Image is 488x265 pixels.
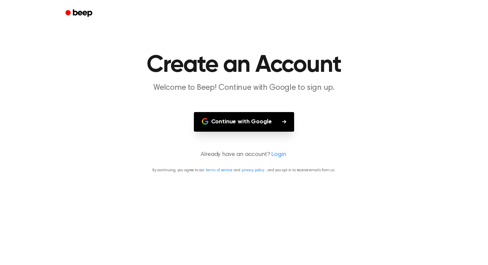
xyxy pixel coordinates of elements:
p: By continuing, you agree to our and , and you opt in to receive emails from us. [8,167,480,173]
a: Login [271,150,286,159]
button: Continue with Google [194,112,294,132]
a: terms of service [206,168,232,172]
a: privacy policy [242,168,264,172]
h1: Create an Account [74,53,414,77]
p: Welcome to Beep! Continue with Google to sign up. [117,82,371,93]
a: Beep [61,7,98,20]
p: Already have an account? [8,150,480,159]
